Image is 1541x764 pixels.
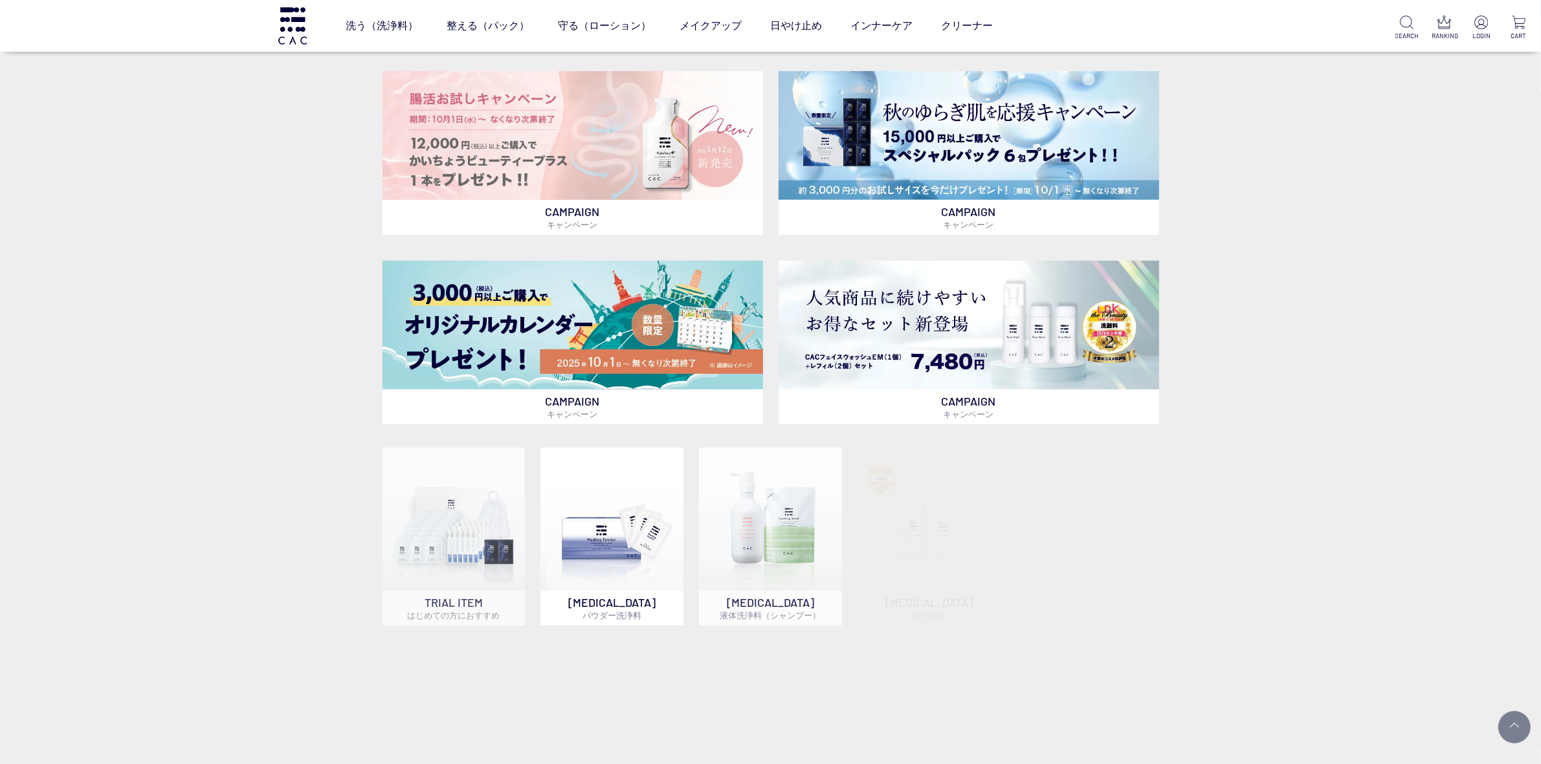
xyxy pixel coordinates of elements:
[548,219,598,230] span: キャンペーン
[699,448,842,626] a: [MEDICAL_DATA]液体洗浄料（シャンプー）
[699,591,842,626] p: [MEDICAL_DATA]
[382,591,526,626] p: TRIAL ITEM
[447,8,530,44] a: 整える（パック）
[548,409,598,419] span: キャンペーン
[1507,16,1531,41] a: CART
[559,8,652,44] a: 守る（ローション）
[382,389,763,424] p: CAMPAIGN
[858,448,1001,591] img: 泡洗顔料
[779,71,1159,200] img: スペシャルパックお試しプレゼント
[1469,16,1493,41] a: LOGIN
[944,219,994,230] span: キャンペーン
[1432,16,1456,41] a: RANKING
[540,591,683,626] p: [MEDICAL_DATA]
[851,8,913,44] a: インナーケア
[382,261,763,424] a: カレンダープレゼント カレンダープレゼント CAMPAIGNキャンペーン
[382,448,526,626] a: トライアルセット TRIAL ITEMはじめての方におすすめ
[582,610,641,620] span: パウダー洗浄料
[944,409,994,419] span: キャンペーン
[382,71,763,200] img: 腸活お試しキャンペーン
[1395,16,1419,41] a: SEARCH
[779,389,1159,424] p: CAMPAIGN
[382,448,526,591] img: トライアルセット
[1469,31,1493,41] p: LOGIN
[680,8,742,44] a: メイクアップ
[1395,31,1419,41] p: SEARCH
[382,261,763,389] img: カレンダープレゼント
[858,448,1001,626] a: 泡洗顔料 [MEDICAL_DATA]泡洗顔料
[540,448,683,626] a: [MEDICAL_DATA]パウダー洗浄料
[771,8,823,44] a: 日やけ止め
[346,8,419,44] a: 洗う（洗浄料）
[407,610,500,620] span: はじめての方におすすめ
[779,261,1159,424] a: フェイスウォッシュ＋レフィル2個セット フェイスウォッシュ＋レフィル2個セット CAMPAIGNキャンペーン
[276,7,309,44] img: logo
[1432,31,1456,41] p: RANKING
[858,591,1001,626] p: [MEDICAL_DATA]
[382,71,763,235] a: 腸活お試しキャンペーン 腸活お試しキャンペーン CAMPAIGNキャンペーン
[779,200,1159,235] p: CAMPAIGN
[779,261,1159,389] img: フェイスウォッシュ＋レフィル2個セット
[1507,31,1531,41] p: CART
[942,8,993,44] a: クリーナー
[912,610,946,620] span: 泡洗顔料
[382,200,763,235] p: CAMPAIGN
[720,610,821,620] span: 液体洗浄料（シャンプー）
[779,71,1159,235] a: スペシャルパックお試しプレゼント スペシャルパックお試しプレゼント CAMPAIGNキャンペーン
